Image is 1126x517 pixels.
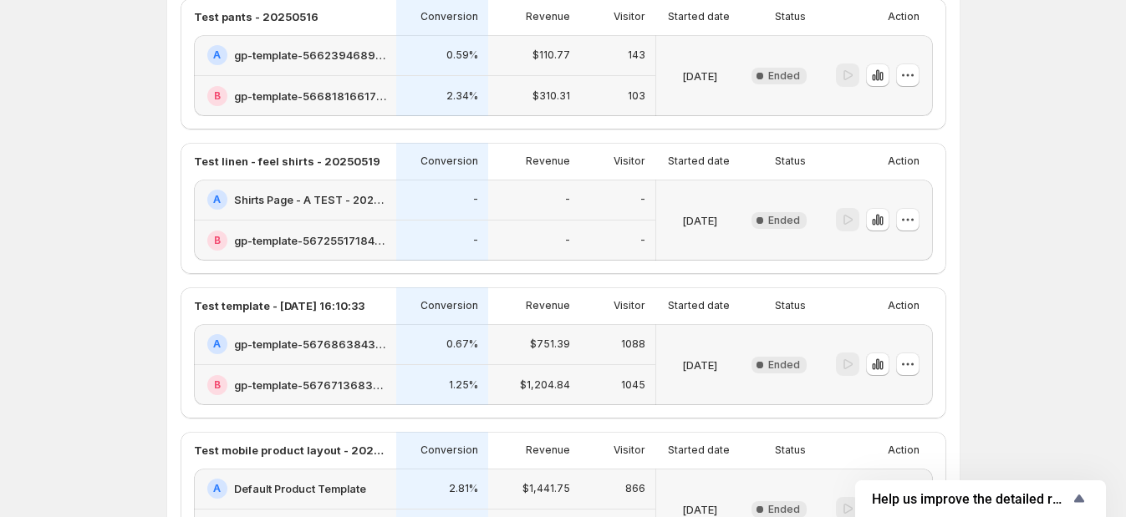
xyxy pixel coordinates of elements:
[530,337,570,351] p: $751.39
[872,489,1089,509] button: Show survey - Help us improve the detailed report for A/B campaigns
[775,155,806,168] p: Status
[420,10,478,23] p: Conversion
[625,482,645,495] p: 866
[682,68,717,84] p: [DATE]
[446,48,478,62] p: 0.59%
[628,89,645,103] p: 103
[449,378,478,392] p: 1.25%
[449,482,478,495] p: 2.81%
[522,482,570,495] p: $1,441.75
[682,357,717,373] p: [DATE]
[888,444,920,457] p: Action
[532,48,570,62] p: $110.77
[621,337,645,351] p: 1088
[888,10,920,23] p: Action
[628,48,645,62] p: 143
[565,193,570,206] p: -
[473,193,478,206] p: -
[420,155,478,168] p: Conversion
[526,299,570,312] p: Revenue
[614,444,645,457] p: Visitor
[614,299,645,312] p: Visitor
[420,444,478,457] p: Conversion
[565,234,570,247] p: -
[682,212,717,229] p: [DATE]
[526,444,570,457] p: Revenue
[888,299,920,312] p: Action
[614,155,645,168] p: Visitor
[194,297,364,314] p: Test template - [DATE] 16:10:33
[213,193,221,206] h2: A
[234,480,366,497] h2: Default Product Template
[520,378,570,392] p: $1,204.84
[214,234,221,247] h2: B
[768,358,800,372] span: Ended
[614,10,645,23] p: Visitor
[213,48,221,62] h2: A
[640,193,645,206] p: -
[775,444,806,457] p: Status
[234,191,386,208] h2: Shirts Page - A TEST - 20250519
[194,442,386,459] p: Test mobile product layout - 20250529
[668,444,730,457] p: Started date
[768,503,800,516] span: Ended
[526,10,570,23] p: Revenue
[668,10,730,23] p: Started date
[668,155,730,168] p: Started date
[668,299,730,312] p: Started date
[640,234,645,247] p: -
[194,8,318,25] p: Test pants - 20250516
[446,337,478,351] p: 0.67%
[775,10,806,23] p: Status
[872,491,1069,507] span: Help us improve the detailed report for A/B campaigns
[532,89,570,103] p: $310.31
[234,232,386,249] h2: gp-template-567255171847947345
[194,153,380,170] p: Test linen - feel shirts - 20250519
[775,299,806,312] p: Status
[420,299,478,312] p: Conversion
[526,155,570,168] p: Revenue
[234,88,386,104] h2: gp-template-566818166173336513
[768,69,800,83] span: Ended
[234,377,386,393] h2: gp-template-567671368389231525
[446,89,478,103] p: 2.34%
[213,482,221,495] h2: A
[214,89,221,103] h2: B
[621,378,645,392] p: 1045
[234,336,386,352] h2: gp-template-567686384316318801
[888,155,920,168] p: Action
[473,234,478,247] p: -
[768,214,800,227] span: Ended
[234,47,386,63] h2: gp-template-566239468957205355
[214,378,221,392] h2: B
[213,337,221,351] h2: A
